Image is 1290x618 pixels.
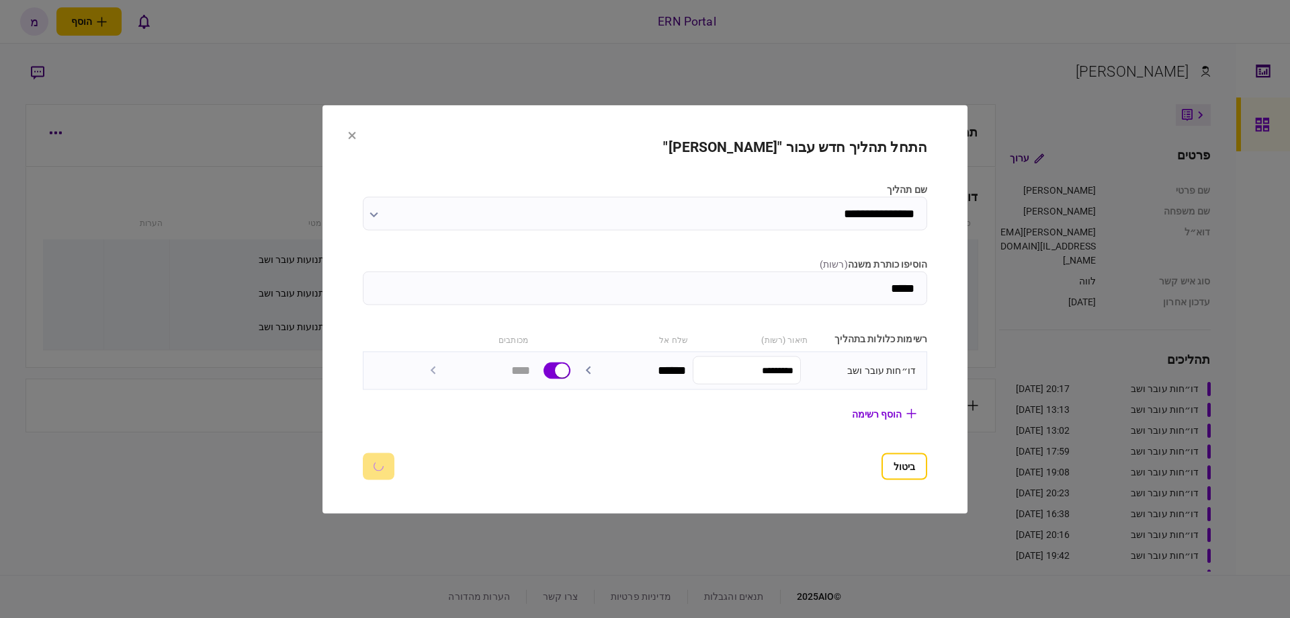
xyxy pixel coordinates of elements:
label: הוסיפו כותרת משנה [363,257,927,271]
div: רשימות כלולות בתהליך [814,332,927,346]
input: הוסיפו כותרת משנה [363,271,927,305]
h2: התחל תהליך חדש עבור "[PERSON_NAME]" [363,139,927,155]
button: הוסף רשימה [841,401,927,426]
div: מכותבים [415,332,528,346]
div: שלח אל [575,332,688,346]
div: תיאור (רשות) [695,332,808,346]
span: ( רשות ) [820,258,848,269]
div: דו״חות עובר ושב [808,363,916,377]
button: ביטול [881,453,927,479]
input: שם תהליך [363,196,927,230]
label: שם תהליך [363,182,927,196]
